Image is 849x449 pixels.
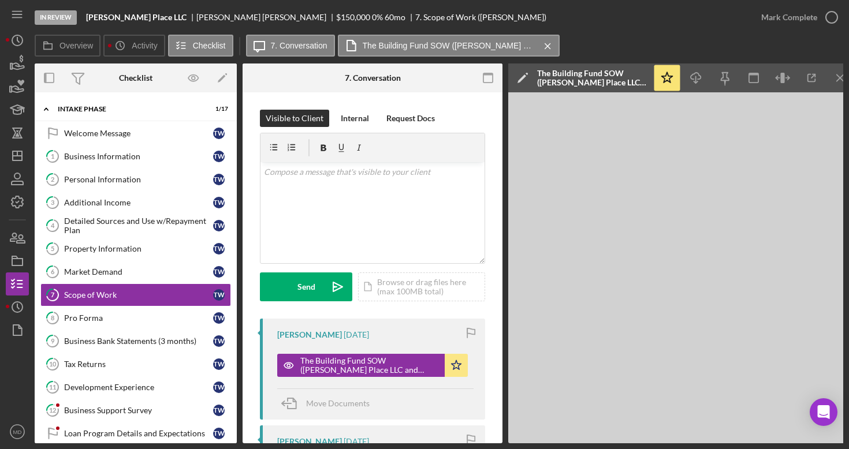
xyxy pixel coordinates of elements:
div: T W [213,358,225,370]
tspan: 7 [51,291,55,298]
div: 7. Scope of Work ([PERSON_NAME]) [415,13,546,22]
div: Open Intercom Messenger [810,398,837,426]
div: Mark Complete [761,6,817,29]
div: Detailed Sources and Use w/Repayment Plan [64,216,213,235]
div: Market Demand [64,267,213,276]
a: 4Detailed Sources and Use w/Repayment PlanTW [40,214,231,237]
div: Request Docs [386,110,435,127]
time: 2025-07-31 18:45 [344,437,369,446]
tspan: 4 [51,222,55,229]
div: 60 mo [385,13,405,22]
div: In Review [35,10,77,25]
div: Scope of Work [64,290,213,300]
tspan: 10 [49,360,57,368]
a: 7Scope of WorkTW [40,283,231,306]
button: Internal [335,110,375,127]
div: Property Information [64,244,213,253]
tspan: 6 [51,268,55,275]
div: T W [213,381,225,393]
div: Development Experience [64,383,213,392]
label: Checklist [193,41,226,50]
div: 1 / 17 [207,106,228,113]
div: Internal [341,110,369,127]
div: T W [213,220,225,231]
div: Personal Information [64,175,213,184]
tspan: 11 [49,383,56,391]
button: Send [260,272,352,301]
div: [PERSON_NAME] [PERSON_NAME] [196,13,336,22]
label: 7. Conversation [271,41,327,50]
button: The Building Fund SOW ([PERSON_NAME] Place LLC and [STREET_ADDRESS][US_STATE] [DATE]).xlsx [277,354,468,377]
button: MD [6,420,29,443]
div: Intake Phase [58,106,199,113]
div: T W [213,335,225,347]
div: T W [213,243,225,255]
div: 0 % [372,13,383,22]
div: T W [213,289,225,301]
time: 2025-08-10 01:37 [344,330,369,339]
div: T W [213,428,225,439]
tspan: 9 [51,337,55,345]
tspan: 1 [51,152,54,160]
a: 5Property InformationTW [40,237,231,260]
button: Checklist [168,35,233,57]
div: T W [213,266,225,278]
div: T W [213,151,225,162]
div: Pro Forma [64,313,213,323]
tspan: 2 [51,175,54,183]
div: T W [213,128,225,139]
div: Business Information [64,152,213,161]
div: The Building Fund SOW ([PERSON_NAME] Place LLC and [STREET_ADDRESS][US_STATE] [DATE]).xlsx [300,356,439,375]
button: Move Documents [277,389,381,418]
a: Loan Program Details and ExpectationsTW [40,422,231,445]
a: 11Development ExperienceTW [40,376,231,399]
div: 7. Conversation [345,73,401,83]
div: Send [297,272,315,301]
a: 2Personal InformationTW [40,168,231,191]
div: [PERSON_NAME] [277,330,342,339]
a: 8Pro FormaTW [40,306,231,330]
div: Visible to Client [266,110,323,127]
div: T W [213,405,225,416]
tspan: 8 [51,314,54,321]
text: MD [13,429,22,435]
span: Move Documents [306,398,370,408]
div: Tax Returns [64,360,213,369]
button: Request Docs [381,110,441,127]
label: Activity [132,41,157,50]
button: Mark Complete [750,6,843,29]
a: 9Business Bank Statements (3 months)TW [40,330,231,353]
label: Overview [59,41,93,50]
div: T W [213,312,225,324]
a: 12Business Support SurveyTW [40,399,231,422]
div: Additional Income [64,198,213,207]
div: T W [213,174,225,185]
div: Business Bank Statements (3 months) [64,336,213,346]
tspan: 5 [51,245,54,252]
div: Business Support Survey [64,406,213,415]
span: $150,000 [336,12,370,22]
div: Welcome Message [64,129,213,138]
button: The Building Fund SOW ([PERSON_NAME] Place LLC and [STREET_ADDRESS][US_STATE] [DATE]).xlsx [338,35,560,57]
div: T W [213,197,225,208]
tspan: 12 [49,406,56,414]
button: Activity [103,35,165,57]
a: 3Additional IncomeTW [40,191,231,214]
b: [PERSON_NAME] Place LLC [86,13,187,22]
div: [PERSON_NAME] [277,437,342,446]
div: Loan Program Details and Expectations [64,429,213,438]
div: Checklist [119,73,152,83]
a: Welcome MessageTW [40,122,231,145]
a: 6Market DemandTW [40,260,231,283]
a: 10Tax ReturnsTW [40,353,231,376]
tspan: 3 [51,199,54,206]
a: 1Business InformationTW [40,145,231,168]
button: Visible to Client [260,110,329,127]
label: The Building Fund SOW ([PERSON_NAME] Place LLC and [STREET_ADDRESS][US_STATE] [DATE]).xlsx [363,41,536,50]
button: 7. Conversation [246,35,335,57]
div: The Building Fund SOW ([PERSON_NAME] Place LLC and [STREET_ADDRESS][US_STATE] [DATE]).xlsx [537,69,647,87]
button: Overview [35,35,100,57]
